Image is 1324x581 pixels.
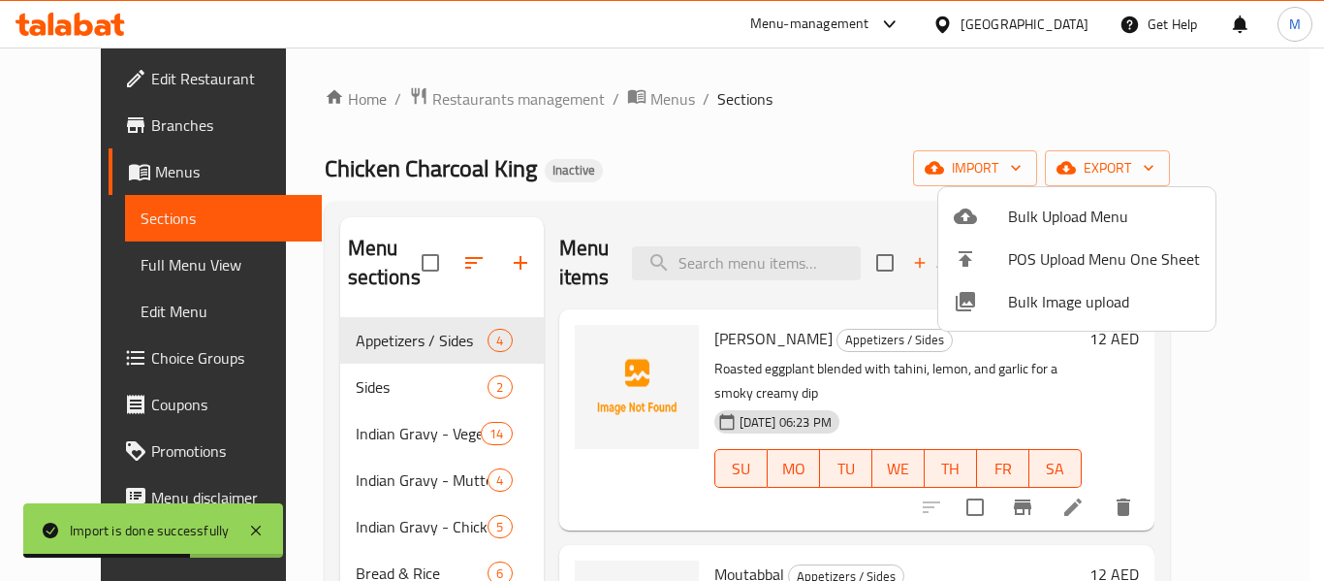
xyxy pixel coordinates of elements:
li: POS Upload Menu One Sheet [938,238,1215,280]
li: Upload bulk menu [938,195,1215,238]
span: POS Upload Menu One Sheet [1008,247,1200,271]
span: Bulk Upload Menu [1008,205,1200,228]
div: Import is done successfully [70,520,229,541]
span: Bulk Image upload [1008,290,1200,313]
